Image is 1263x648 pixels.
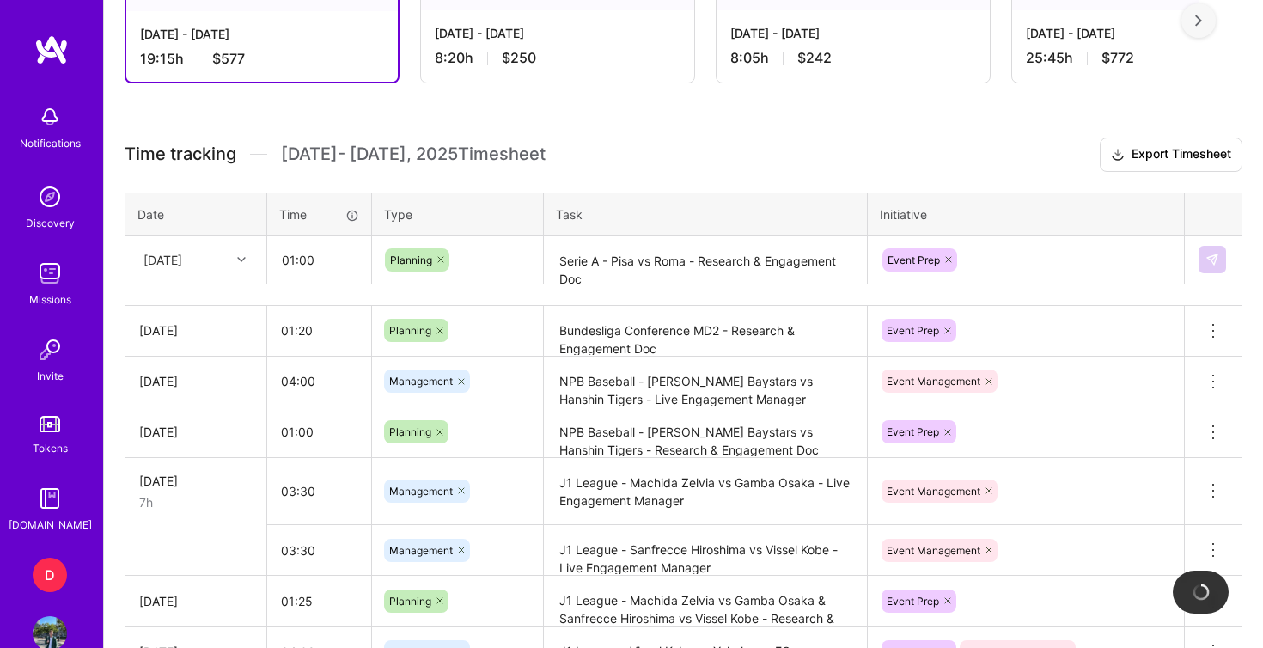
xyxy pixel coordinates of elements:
img: guide book [33,481,67,516]
span: Event Management [887,375,980,388]
div: [DATE] [143,251,182,269]
div: D [33,558,67,592]
div: [DATE] - [DATE] [140,25,384,43]
div: [DATE] [139,472,253,490]
input: HH:MM [267,468,371,514]
a: D [28,558,71,592]
span: Management [389,375,453,388]
div: Time [279,205,359,223]
span: Planning [390,254,432,266]
input: HH:MM [267,409,371,455]
span: [DATE] - [DATE] , 2025 Timesheet [281,144,546,165]
img: right [1195,15,1202,27]
div: 7h [139,493,253,511]
div: 8:05 h [730,49,976,67]
div: null [1199,246,1228,273]
span: Management [389,544,453,557]
span: $772 [1101,49,1134,67]
div: [DATE] - [DATE] [730,24,976,42]
textarea: Bundesliga Conference MD2 - Research & Engagement Doc [546,308,865,355]
i: icon Download [1111,146,1125,164]
span: $577 [212,50,245,68]
img: teamwork [33,256,67,290]
div: [DATE] [139,592,253,610]
input: HH:MM [268,237,370,283]
textarea: J1 League - Machida Zelvia vs Gamba Osaka & Sanfrecce Hiroshima vs Vissel Kobe - Research & Engag... [546,578,865,625]
img: loading [1193,584,1210,601]
span: Time tracking [125,144,236,165]
img: Submit [1205,253,1219,266]
div: [DATE] [139,372,253,390]
th: Date [125,193,267,235]
span: Management [389,485,453,498]
span: Event Prep [887,324,939,337]
textarea: NPB Baseball - [PERSON_NAME] Baystars vs Hanshin Tigers - Live Engagement Manager [546,358,865,406]
img: tokens [40,416,60,432]
textarea: NPB Baseball - [PERSON_NAME] Baystars vs Hanshin Tigers - Research & Engagement Doc [546,409,865,456]
i: icon Chevron [237,255,246,264]
input: HH:MM [267,308,371,353]
div: Discovery [26,214,75,232]
div: Notifications [20,134,81,152]
div: [DATE] [139,321,253,339]
div: 8:20 h [435,49,680,67]
textarea: J1 League - Machida Zelvia vs Gamba Osaka - Live Engagement Manager [546,460,865,524]
th: Task [544,193,868,235]
div: Invite [37,367,64,385]
div: [DATE] - [DATE] [435,24,680,42]
div: [DATE] [139,423,253,441]
span: Event Prep [888,254,940,266]
input: HH:MM [267,578,371,624]
span: Event Prep [887,425,939,438]
span: Planning [389,425,431,438]
img: discovery [33,180,67,214]
img: logo [34,34,69,65]
button: Export Timesheet [1100,138,1242,172]
div: Tokens [33,439,68,457]
img: Invite [33,333,67,367]
span: Planning [389,324,431,337]
input: HH:MM [267,358,371,404]
textarea: J1 League - Sanfrecce Hiroshima vs Vissel Kobe - Live Engagement Manager [546,527,865,574]
input: HH:MM [267,528,371,573]
span: $242 [797,49,832,67]
div: Missions [29,290,71,309]
span: Event Management [887,485,980,498]
span: Event Management [887,544,980,557]
img: bell [33,100,67,134]
span: $250 [502,49,536,67]
div: [DOMAIN_NAME] [9,516,92,534]
span: Event Prep [887,595,939,608]
span: Planning [389,595,431,608]
th: Type [372,193,544,235]
div: Initiative [880,205,1172,223]
div: 19:15 h [140,50,384,68]
textarea: Serie A - Pisa vs Roma - Research & Engagement Doc [546,238,865,284]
